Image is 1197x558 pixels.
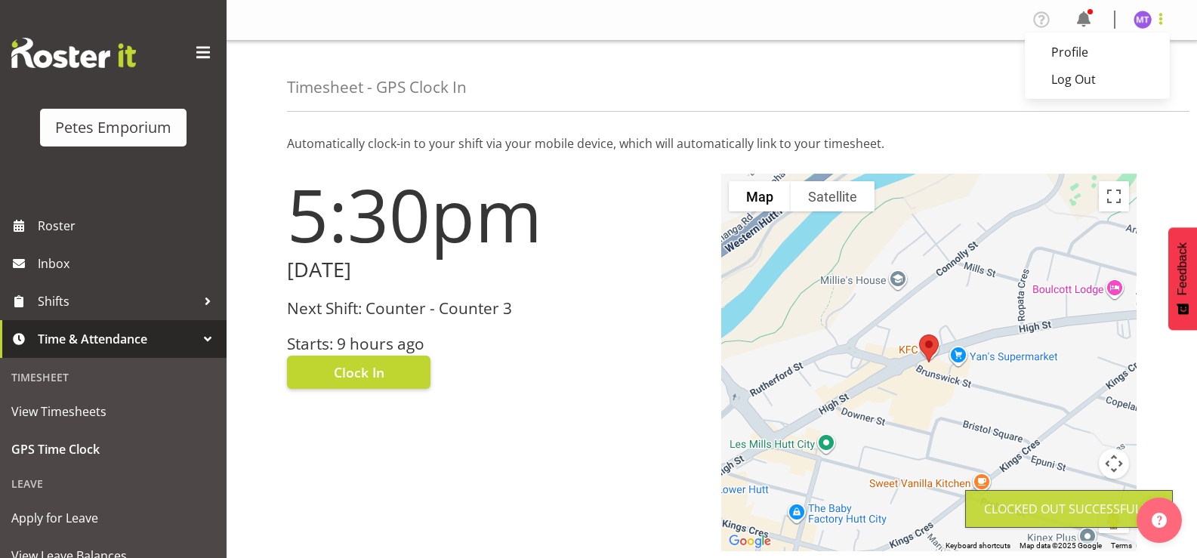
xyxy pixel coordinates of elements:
[1176,242,1189,295] span: Feedback
[11,507,215,529] span: Apply for Leave
[1099,449,1129,479] button: Map camera controls
[1025,39,1170,66] a: Profile
[287,356,430,389] button: Clock In
[4,362,223,393] div: Timesheet
[725,532,775,551] a: Open this area in Google Maps (opens a new window)
[729,181,791,211] button: Show street map
[55,116,171,139] div: Petes Emporium
[725,532,775,551] img: Google
[287,258,703,282] h2: [DATE]
[334,362,384,382] span: Clock In
[4,430,223,468] a: GPS Time Clock
[38,290,196,313] span: Shifts
[791,181,875,211] button: Show satellite imagery
[1099,181,1129,211] button: Toggle fullscreen view
[11,400,215,423] span: View Timesheets
[1134,11,1152,29] img: mya-taupawa-birkhead5814.jpg
[38,252,219,275] span: Inbox
[11,38,136,68] img: Rosterit website logo
[287,300,703,317] h3: Next Shift: Counter - Counter 3
[4,393,223,430] a: View Timesheets
[287,134,1137,153] p: Automatically clock-in to your shift via your mobile device, which will automatically link to you...
[38,328,196,350] span: Time & Attendance
[1020,541,1102,550] span: Map data ©2025 Google
[1111,541,1132,550] a: Terms (opens in new tab)
[1168,227,1197,330] button: Feedback - Show survey
[1152,513,1167,528] img: help-xxl-2.png
[287,174,703,255] h1: 5:30pm
[1025,66,1170,93] a: Log Out
[287,79,467,96] h4: Timesheet - GPS Clock In
[11,438,215,461] span: GPS Time Clock
[4,468,223,499] div: Leave
[38,214,219,237] span: Roster
[4,499,223,537] a: Apply for Leave
[946,541,1010,551] button: Keyboard shortcuts
[287,335,703,353] h3: Starts: 9 hours ago
[984,500,1154,518] div: Clocked out Successfully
